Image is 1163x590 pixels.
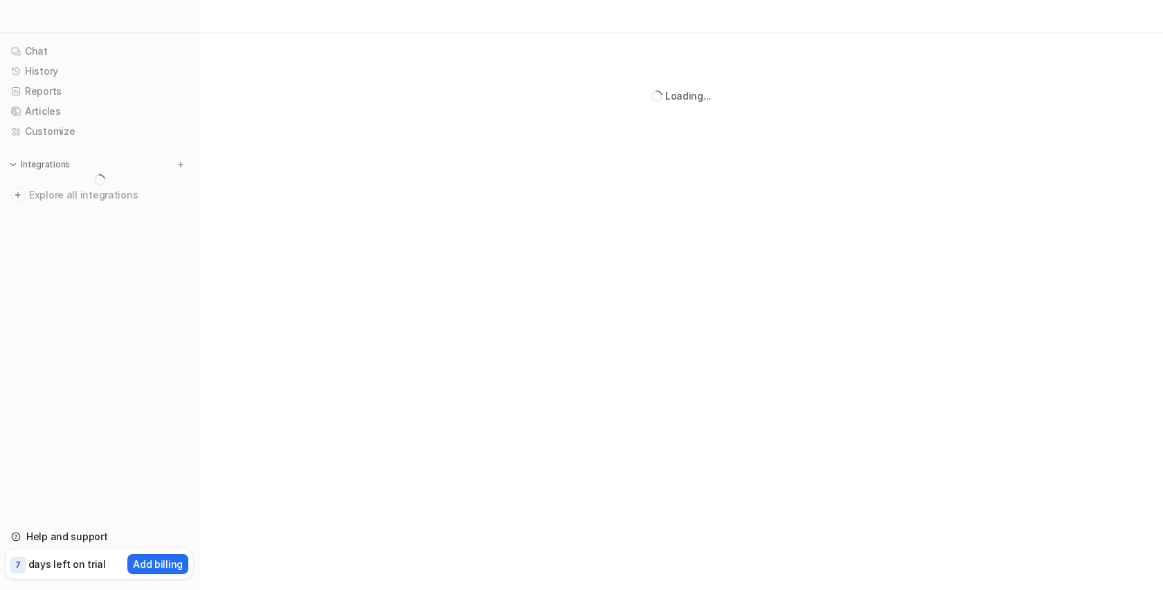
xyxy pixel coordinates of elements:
p: Integrations [21,159,70,170]
a: Articles [6,102,193,121]
p: Add billing [133,557,183,571]
a: Customize [6,122,193,141]
a: Reports [6,82,193,101]
div: Loading... [665,89,711,103]
span: Explore all integrations [29,184,188,206]
a: History [6,62,193,81]
a: Help and support [6,527,193,546]
img: expand menu [8,160,18,169]
button: Integrations [6,158,74,172]
p: 7 [15,559,21,571]
a: Explore all integrations [6,185,193,205]
p: days left on trial [28,557,106,571]
a: Chat [6,42,193,61]
img: menu_add.svg [176,160,186,169]
button: Add billing [127,554,188,574]
img: explore all integrations [11,188,25,202]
